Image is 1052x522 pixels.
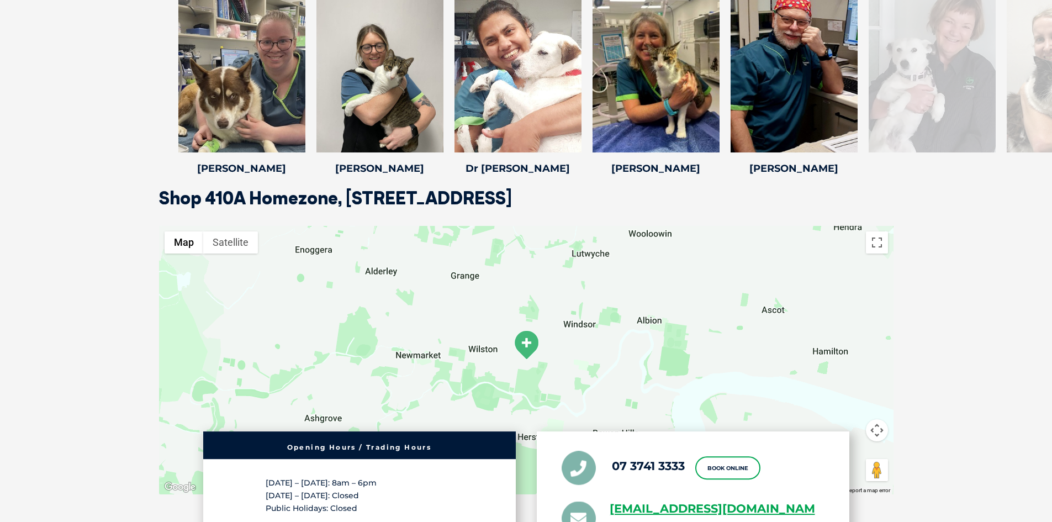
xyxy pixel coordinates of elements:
[209,444,510,451] h6: Opening Hours / Trading Hours
[454,164,581,173] h4: Dr [PERSON_NAME]
[731,164,858,173] h4: [PERSON_NAME]
[695,456,760,479] a: Book Online
[178,164,305,173] h4: [PERSON_NAME]
[866,419,888,441] button: Map camera controls
[203,231,258,254] button: Show satellite imagery
[266,477,453,515] p: [DATE] – [DATE]: 8am – 6pm [DATE] – [DATE]: Closed Public Holidays: Closed
[316,164,443,173] h4: [PERSON_NAME]
[165,231,203,254] button: Show street map
[593,164,720,173] h4: [PERSON_NAME]
[866,231,888,254] button: Toggle fullscreen view
[612,458,685,472] a: 07 3741 3333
